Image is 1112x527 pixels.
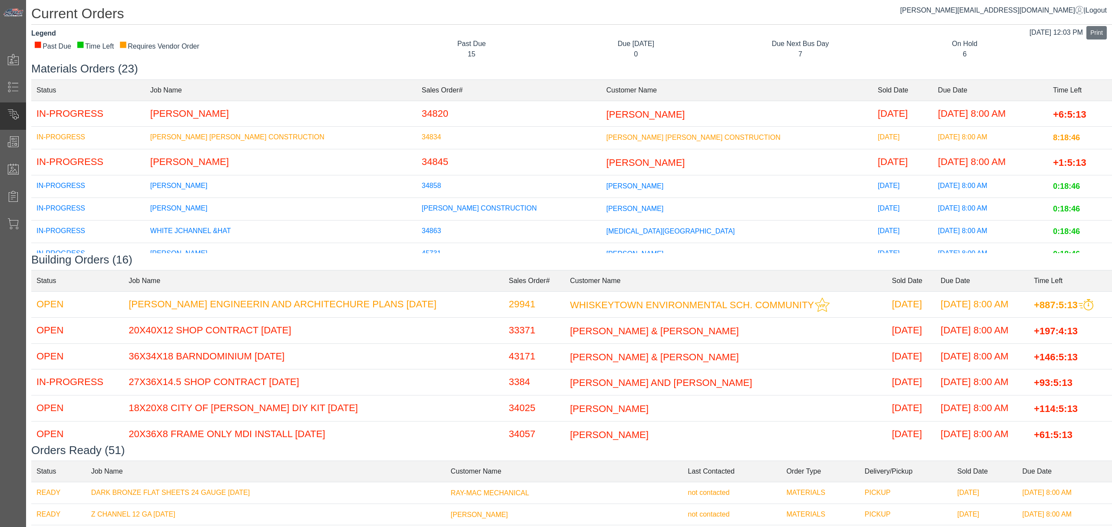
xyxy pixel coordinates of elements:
[123,395,503,422] td: 18X20X8 CITY OF [PERSON_NAME] DIY KIT [DATE]
[503,395,565,422] td: 34025
[606,205,664,212] span: [PERSON_NAME]
[570,377,752,388] span: [PERSON_NAME] AND [PERSON_NAME]
[1029,29,1083,36] span: [DATE] 12:03 PM
[417,79,601,101] td: Sales Order#
[417,198,601,220] td: [PERSON_NAME] CONSTRUCTION
[873,220,933,243] td: [DATE]
[900,7,1084,14] span: [PERSON_NAME][EMAIL_ADDRESS][DOMAIN_NAME]
[936,395,1029,422] td: [DATE] 8:00 AM
[503,291,565,317] td: 29941
[31,482,86,504] td: READY
[606,227,735,235] span: [MEDICAL_DATA][GEOGRAPHIC_DATA]
[606,182,664,190] span: [PERSON_NAME]
[570,326,739,336] span: [PERSON_NAME] & [PERSON_NAME]
[952,504,1017,525] td: [DATE]
[145,127,417,149] td: [PERSON_NAME] [PERSON_NAME] CONSTRUCTION
[31,101,145,127] td: IN-PROGRESS
[1017,461,1112,482] td: Due Date
[1034,351,1078,362] span: +146:5:13
[31,444,1112,457] h3: Orders Ready (51)
[683,461,781,482] td: Last Contacted
[123,270,503,291] td: Job Name
[936,343,1029,369] td: [DATE] 8:00 AM
[31,175,145,198] td: IN-PROGRESS
[889,39,1040,49] div: On Hold
[725,39,876,49] div: Due Next Bus Day
[1053,204,1080,213] span: 0:18:46
[933,243,1048,265] td: [DATE] 8:00 AM
[123,421,503,447] td: 20X36X8 FRAME ONLY MDI INSTALL [DATE]
[900,5,1107,16] div: |
[873,243,933,265] td: [DATE]
[887,395,935,422] td: [DATE]
[145,175,417,198] td: [PERSON_NAME]
[570,429,649,440] span: [PERSON_NAME]
[31,270,123,291] td: Status
[952,461,1017,482] td: Sold Date
[86,461,446,482] td: Job Name
[860,461,952,482] td: Delivery/Pickup
[570,403,649,414] span: [PERSON_NAME]
[933,175,1048,198] td: [DATE] 8:00 AM
[1053,109,1086,119] span: +6:5:13
[396,39,547,49] div: Past Due
[1034,403,1078,414] span: +114:5:13
[417,220,601,243] td: 34863
[860,504,952,525] td: PICKUP
[887,343,935,369] td: [DATE]
[873,175,933,198] td: [DATE]
[873,101,933,127] td: [DATE]
[145,243,417,265] td: [PERSON_NAME]
[601,79,873,101] td: Customer Name
[446,461,683,482] td: Customer Name
[123,343,503,369] td: 36X34X18 BARNDOMINIUM [DATE]
[815,297,830,312] img: This customer should be prioritized
[31,30,56,37] strong: Legend
[1053,157,1086,168] span: +1:5:13
[873,79,933,101] td: Sold Date
[417,149,601,175] td: 34845
[933,127,1048,149] td: [DATE] 8:00 AM
[451,489,529,497] span: RAY-MAC MECHANICAL
[873,127,933,149] td: [DATE]
[606,134,781,141] span: [PERSON_NAME] [PERSON_NAME] CONSTRUCTION
[123,369,503,395] td: 27X36X14.5 SHOP CONTRACT [DATE]
[873,149,933,175] td: [DATE]
[887,291,935,317] td: [DATE]
[781,461,859,482] td: Order Type
[31,504,86,525] td: READY
[34,41,42,47] div: ■
[119,41,127,47] div: ■
[936,421,1029,447] td: [DATE] 8:00 AM
[145,220,417,243] td: WHITE JCHANNEL &HAT
[936,369,1029,395] td: [DATE] 8:00 AM
[1086,7,1107,14] span: Logout
[417,175,601,198] td: 34858
[503,317,565,343] td: 33371
[1034,429,1072,440] span: +61:5:13
[887,317,935,343] td: [DATE]
[933,79,1048,101] td: Due Date
[887,369,935,395] td: [DATE]
[1053,182,1080,191] span: 0:18:46
[725,49,876,59] div: 7
[936,270,1029,291] td: Due Date
[34,41,71,52] div: Past Due
[31,395,123,422] td: OPEN
[1086,26,1107,40] button: Print
[781,504,859,525] td: MATERIALS
[123,317,503,343] td: 20X40X12 SHOP CONTRACT [DATE]
[31,291,123,317] td: OPEN
[31,317,123,343] td: OPEN
[1034,299,1078,310] span: +887:5:13
[565,270,887,291] td: Customer Name
[145,198,417,220] td: [PERSON_NAME]
[933,220,1048,243] td: [DATE] 8:00 AM
[887,421,935,447] td: [DATE]
[952,482,1017,504] td: [DATE]
[396,49,547,59] div: 15
[936,317,1029,343] td: [DATE] 8:00 AM
[3,8,24,17] img: Metals Direct Inc Logo
[1017,482,1112,504] td: [DATE] 8:00 AM
[570,351,739,362] span: [PERSON_NAME] & [PERSON_NAME]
